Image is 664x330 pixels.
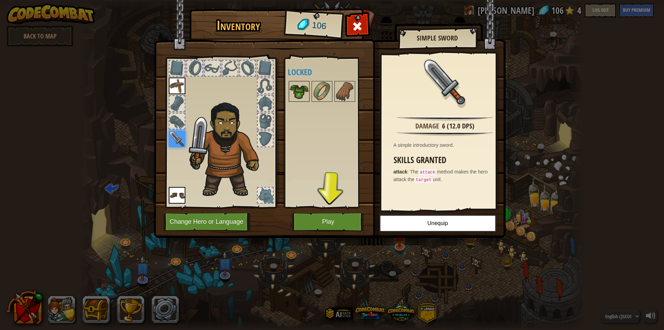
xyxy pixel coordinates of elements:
[397,132,493,136] img: hr.png
[397,116,493,121] img: hr.png
[405,34,470,42] h2: Simple Sword
[169,187,185,204] img: portrait.png
[414,177,433,183] code: target
[164,212,251,231] button: Change Hero or Language
[394,169,488,182] span: The method makes the hero attack the unit.
[288,68,375,77] h4: Locked
[394,142,500,149] div: A simple introductory sword.
[415,121,439,131] div: Damage
[292,212,365,231] button: Play
[289,82,309,101] img: portrait.png
[186,97,271,198] img: duelist_hair.png
[407,169,410,175] span: :
[418,169,437,176] code: attack
[169,131,185,147] img: portrait.png
[312,82,332,101] img: portrait.png
[394,169,407,175] strong: attack
[379,215,496,232] button: Unequip
[423,60,468,105] img: portrait.png
[311,19,327,33] span: 106
[394,155,500,165] h3: Skills Granted
[442,121,474,131] div: 6 (12.0 DPS)
[335,82,354,101] img: portrait.png
[194,18,283,33] h1: Inventory
[169,78,185,94] img: portrait.png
